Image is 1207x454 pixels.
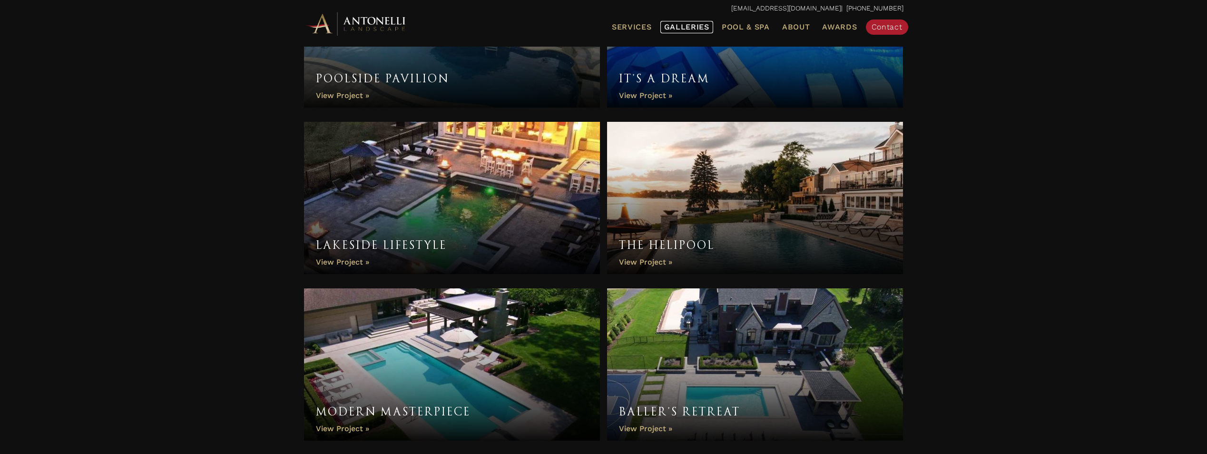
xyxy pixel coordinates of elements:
[608,21,656,33] a: Services
[660,21,713,33] a: Galleries
[304,10,409,37] img: Antonelli Horizontal Logo
[818,21,861,33] a: Awards
[782,23,810,31] span: About
[822,22,857,31] span: Awards
[718,21,774,33] a: Pool & Spa
[778,21,814,33] a: About
[872,22,903,31] span: Contact
[304,2,903,15] p: | [PHONE_NUMBER]
[866,20,908,35] a: Contact
[722,22,770,31] span: Pool & Spa
[664,22,709,31] span: Galleries
[612,23,652,31] span: Services
[731,4,841,12] a: [EMAIL_ADDRESS][DOMAIN_NAME]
